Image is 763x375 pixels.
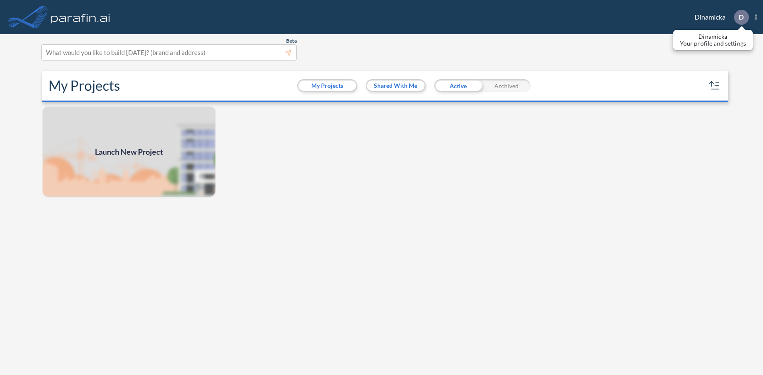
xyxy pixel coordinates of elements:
[42,106,216,198] a: Launch New Project
[49,9,112,26] img: logo
[367,81,425,91] button: Shared With Me
[434,79,482,92] div: Active
[286,37,297,44] span: Beta
[482,79,531,92] div: Archived
[682,10,757,25] div: Dinamicka
[739,13,744,21] p: D
[49,78,120,94] h2: My Projects
[95,146,163,158] span: Launch New Project
[708,79,721,92] button: sort
[298,81,356,91] button: My Projects
[680,40,746,47] p: Your profile and settings
[680,33,746,40] p: Dinamicka
[42,106,216,198] img: add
